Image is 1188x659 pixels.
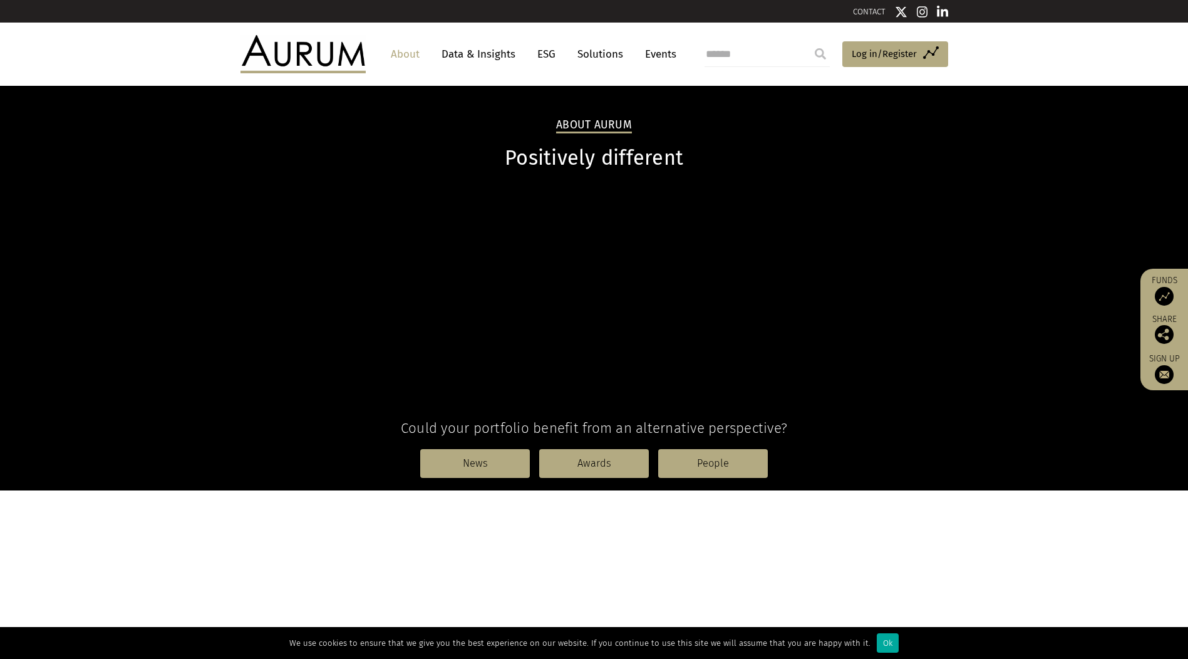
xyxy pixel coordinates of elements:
img: Sign up to our newsletter [1155,365,1174,384]
h2: About Aurum [556,118,632,133]
div: Share [1147,315,1182,344]
a: Data & Insights [435,43,522,66]
img: Aurum [240,35,366,73]
a: Log in/Register [842,41,948,68]
a: Events [639,43,676,66]
img: Linkedin icon [937,6,948,18]
input: Submit [808,41,833,66]
a: ESG [531,43,562,66]
img: Instagram icon [917,6,928,18]
h4: Could your portfolio benefit from an alternative perspective? [240,420,948,437]
a: Funds [1147,275,1182,306]
span: Log in/Register [852,46,917,61]
a: Solutions [571,43,629,66]
img: Access Funds [1155,287,1174,306]
h1: Positively different [240,146,948,170]
a: People [658,449,768,478]
a: Awards [539,449,649,478]
a: About [385,43,426,66]
img: Twitter icon [895,6,907,18]
img: Share this post [1155,325,1174,344]
a: Sign up [1147,353,1182,384]
a: News [420,449,530,478]
div: Ok [877,633,899,653]
a: CONTACT [853,7,886,16]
